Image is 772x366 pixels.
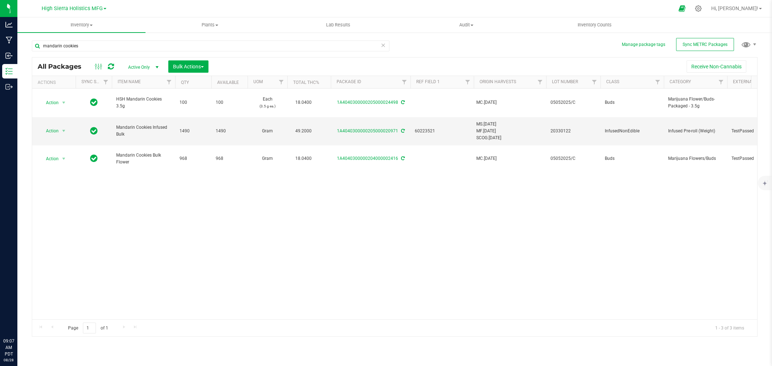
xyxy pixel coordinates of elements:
[400,100,405,105] span: Sync from Compliance System
[38,63,89,71] span: All Packages
[5,83,13,90] inline-svg: Outbound
[146,22,273,28] span: Plants
[62,323,114,334] span: Page of 1
[253,79,263,84] a: UOM
[668,96,723,110] span: Marijuana Flower/Buds-Packaged - 3.5g
[17,22,145,28] span: Inventory
[531,17,659,33] a: Inventory Counts
[252,128,283,135] span: Gram
[5,52,13,59] inline-svg: Inbound
[398,76,410,88] a: Filter
[90,97,98,107] span: In Sync
[252,155,283,162] span: Gram
[216,128,243,135] span: 1490
[292,126,315,136] span: 49.2000
[173,64,204,69] span: Bulk Actions
[39,126,59,136] span: Action
[7,308,29,330] iframe: Resource center
[676,38,734,51] button: Sync METRC Packages
[38,80,73,85] div: Actions
[116,96,171,110] span: HSH Mandarin Cookies 3.5g
[252,103,283,110] p: (3.5 g ea.)
[550,99,596,106] span: 05052025/C
[337,79,361,84] a: Package ID
[180,155,207,162] span: 968
[275,76,287,88] a: Filter
[606,79,619,84] a: Class
[462,76,474,88] a: Filter
[293,80,319,85] a: Total THC%
[59,98,68,108] span: select
[90,153,98,163] span: In Sync
[687,60,746,73] button: Receive Non-Cannabis
[100,76,112,88] a: Filter
[337,100,398,105] a: 1A4040300000205000024498
[605,99,659,106] span: Buds
[252,96,283,110] span: Each
[589,76,600,88] a: Filter
[709,323,750,333] span: 1 - 3 of 3 items
[476,155,544,162] div: MC.[DATE]
[292,153,315,164] span: 18.0400
[476,99,544,106] div: MC.[DATE]
[550,128,596,135] span: 20330122
[674,1,690,16] span: Open Ecommerce Menu
[83,323,96,334] input: 1
[316,22,360,28] span: Lab Results
[3,357,14,363] p: 08/28
[217,80,239,85] a: Available
[534,76,546,88] a: Filter
[416,79,440,84] a: Ref Field 1
[39,154,59,164] span: Action
[81,79,109,84] a: Sync Status
[668,128,723,135] span: Infused Pre-roll (Weight)
[605,128,659,135] span: InfusedNonEdible
[668,155,723,162] span: Marijuana Flowers/Buds
[337,156,398,161] a: 1A4040300000204000002416
[42,5,103,12] span: High Sierra Holistics MFG
[715,76,727,88] a: Filter
[5,21,13,28] inline-svg: Analytics
[274,17,402,33] a: Lab Results
[415,128,469,135] span: 60223521
[180,128,207,135] span: 1490
[552,79,578,84] a: Lot Number
[550,155,596,162] span: 05052025/C
[480,79,516,84] a: Origin Harvests
[17,17,145,33] a: Inventory
[90,126,98,136] span: In Sync
[168,60,208,73] button: Bulk Actions
[652,76,664,88] a: Filter
[216,99,243,106] span: 100
[59,154,68,164] span: select
[292,97,315,108] span: 18.0400
[381,41,386,50] span: Clear
[400,128,405,133] span: Sync from Compliance System
[402,17,530,33] a: Audit
[683,42,727,47] span: Sync METRC Packages
[711,5,758,11] span: Hi, [PERSON_NAME]!
[694,5,703,12] div: Manage settings
[476,128,544,135] div: MF.[DATE]
[400,156,405,161] span: Sync from Compliance System
[32,41,389,51] input: Search Package ID, Item Name, SKU, Lot or Part Number...
[476,135,544,141] div: SCOG.[DATE]
[180,99,207,106] span: 100
[5,68,13,75] inline-svg: Inventory
[39,98,59,108] span: Action
[118,79,141,84] a: Item Name
[337,128,398,133] a: 1A4040300000205000020971
[181,80,189,85] a: Qty
[216,155,243,162] span: 968
[605,155,659,162] span: Buds
[116,124,171,138] span: Mandarin Cookies Infused Bulk
[145,17,274,33] a: Plants
[622,42,665,48] button: Manage package tags
[163,76,175,88] a: Filter
[5,37,13,44] inline-svg: Manufacturing
[476,121,544,128] div: MS.[DATE]
[116,152,171,166] span: Mandarin Cookies Bulk Flower
[402,22,530,28] span: Audit
[568,22,621,28] span: Inventory Counts
[3,338,14,357] p: 09:07 AM PDT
